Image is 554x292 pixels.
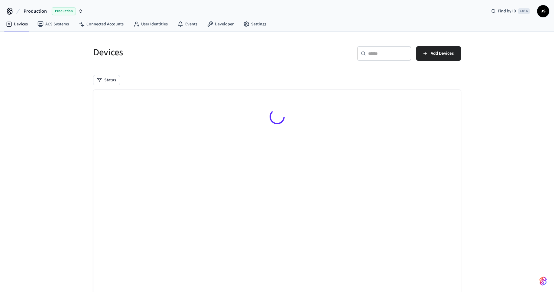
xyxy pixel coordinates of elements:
[498,8,516,14] span: Find by ID
[518,8,530,14] span: Ctrl K
[173,19,202,30] a: Events
[93,46,274,59] h5: Devices
[52,7,76,15] span: Production
[24,8,47,15] span: Production
[93,75,120,85] button: Status
[431,50,454,57] span: Add Devices
[416,46,461,61] button: Add Devices
[202,19,238,30] a: Developer
[537,5,549,17] button: JS
[1,19,33,30] a: Devices
[539,276,547,286] img: SeamLogoGradient.69752ec5.svg
[74,19,128,30] a: Connected Accounts
[33,19,74,30] a: ACS Systems
[128,19,173,30] a: User Identities
[238,19,271,30] a: Settings
[486,6,535,17] div: Find by IDCtrl K
[538,6,549,17] span: JS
